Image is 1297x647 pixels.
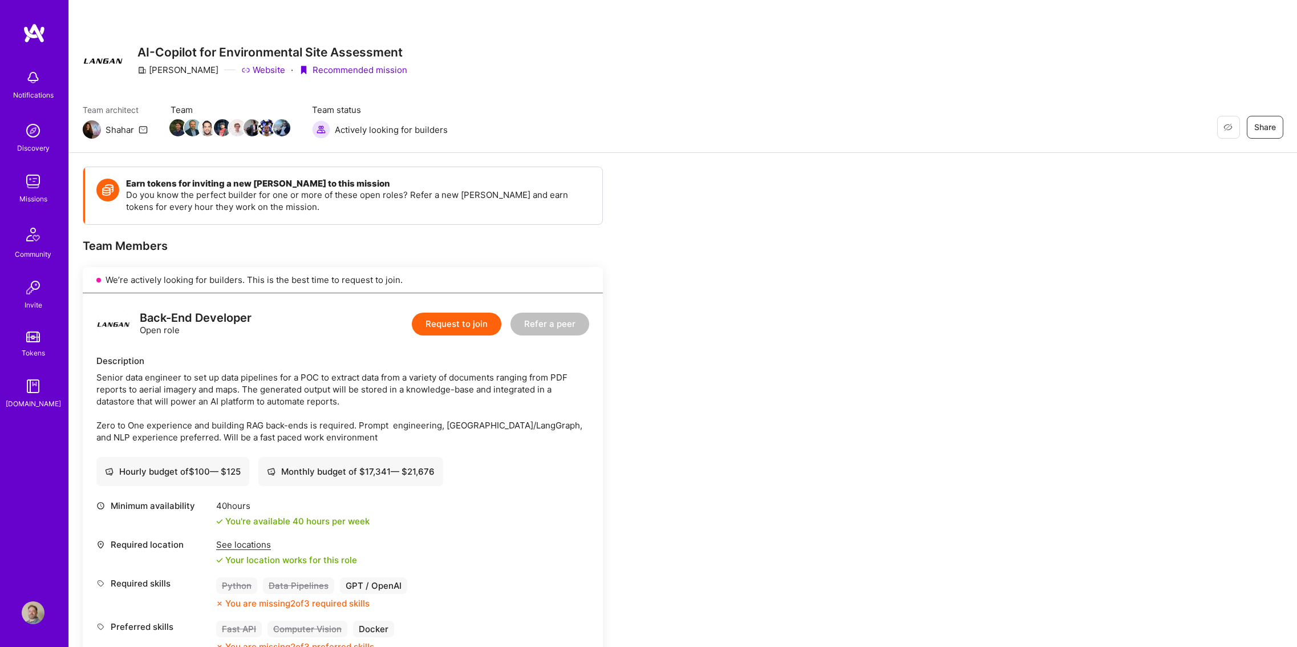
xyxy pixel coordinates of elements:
[105,467,114,476] i: icon Cash
[137,66,147,75] i: icon CompanyGray
[96,621,210,633] div: Preferred skills
[83,40,124,81] img: Company Logo
[229,119,246,136] img: Team Member Avatar
[216,600,223,607] i: icon CloseOrange
[19,221,47,248] img: Community
[126,179,591,189] h4: Earn tokens for inviting a new [PERSON_NAME] to this mission
[200,118,215,138] a: Team Member Avatar
[312,104,448,116] span: Team status
[106,124,134,136] div: Shahar
[96,502,105,510] i: icon Clock
[25,299,42,311] div: Invite
[267,467,275,476] i: icon Cash
[216,500,370,512] div: 40 hours
[96,539,210,551] div: Required location
[126,189,591,213] p: Do you know the perfect builder for one or more of these open roles? Refer a new [PERSON_NAME] an...
[216,554,357,566] div: Your location works for this role
[258,119,275,136] img: Team Member Avatar
[137,64,218,76] div: [PERSON_NAME]
[171,118,185,138] a: Team Member Avatar
[96,371,589,443] div: Senior data engineer to set up data pipelines for a POC to extract data from a variety of documen...
[216,539,357,551] div: See locations
[19,601,47,624] a: User Avatar
[22,276,44,299] img: Invite
[140,312,252,336] div: Open role
[263,577,334,594] div: Data Pipelines
[83,120,101,139] img: Team Architect
[216,515,370,527] div: You're available 40 hours per week
[83,238,603,253] div: Team Members
[291,64,293,76] div: ·
[267,466,435,478] div: Monthly budget of $ 17,341 — $ 21,676
[96,179,119,201] img: Token icon
[216,621,262,637] div: Fast API
[19,193,47,205] div: Missions
[22,347,45,359] div: Tokens
[1247,116,1283,139] button: Share
[299,64,407,76] div: Recommended mission
[13,89,54,101] div: Notifications
[353,621,394,637] div: Docker
[340,577,407,594] div: GPT / OpenAI
[216,557,223,564] i: icon Check
[96,577,210,589] div: Required skills
[267,621,347,637] div: Computer Vision
[274,118,289,138] a: Team Member Avatar
[83,104,148,116] span: Team architect
[17,142,50,154] div: Discovery
[1223,123,1233,132] i: icon EyeClosed
[22,601,44,624] img: User Avatar
[26,331,40,342] img: tokens
[96,500,210,512] div: Minimum availability
[241,64,285,76] a: Website
[169,119,187,136] img: Team Member Avatar
[273,119,290,136] img: Team Member Avatar
[15,248,51,260] div: Community
[83,267,603,293] div: We’re actively looking for builders. This is the best time to request to join.
[139,125,148,134] i: icon Mail
[245,118,260,138] a: Team Member Avatar
[230,118,245,138] a: Team Member Avatar
[244,119,261,136] img: Team Member Avatar
[96,307,131,341] img: logo
[171,104,289,116] span: Team
[184,119,201,136] img: Team Member Avatar
[510,313,589,335] button: Refer a peer
[312,120,330,139] img: Actively looking for builders
[96,579,105,588] i: icon Tag
[412,313,501,335] button: Request to join
[22,66,44,89] img: bell
[215,118,230,138] a: Team Member Avatar
[199,119,216,136] img: Team Member Avatar
[137,45,407,59] h3: AI-Copilot for Environmental Site Assessment
[96,355,589,367] div: Description
[96,540,105,549] i: icon Location
[216,518,223,525] i: icon Check
[23,23,46,43] img: logo
[185,118,200,138] a: Team Member Avatar
[335,124,448,136] span: Actively looking for builders
[105,466,241,478] div: Hourly budget of $ 100 — $ 125
[22,375,44,398] img: guide book
[6,398,61,410] div: [DOMAIN_NAME]
[22,119,44,142] img: discovery
[96,622,105,631] i: icon Tag
[299,66,308,75] i: icon PurpleRibbon
[22,170,44,193] img: teamwork
[140,312,252,324] div: Back-End Developer
[216,577,257,594] div: Python
[225,597,370,609] div: You are missing 2 of 3 required skills
[214,119,231,136] img: Team Member Avatar
[260,118,274,138] a: Team Member Avatar
[1254,122,1276,133] span: Share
